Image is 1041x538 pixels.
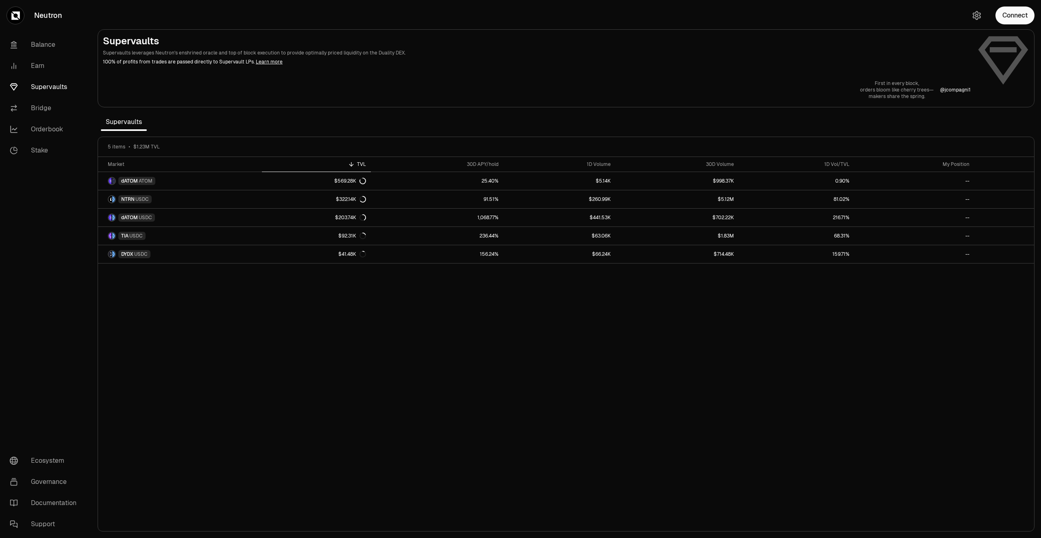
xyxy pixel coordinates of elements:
span: USDC [139,214,152,221]
a: 68.31% [739,227,854,245]
div: $92.31K [338,233,366,239]
div: 1D Vol/TVL [744,161,849,168]
a: $5.12M [616,190,739,208]
img: USDC Logo [112,233,115,239]
a: 236.44% [371,227,503,245]
a: $322.14K [262,190,371,208]
img: NTRN Logo [109,196,111,203]
img: dATOM Logo [109,214,111,221]
a: Supervaults [3,76,88,98]
img: USDC Logo [112,196,115,203]
div: $41.48K [338,251,366,257]
span: Supervaults [101,114,147,130]
span: 5 items [108,144,125,150]
a: 156.24% [371,245,503,263]
a: 1,068.77% [371,209,503,227]
a: -- [854,209,974,227]
span: dATOM [121,178,138,184]
a: $66.24K [503,245,616,263]
div: My Position [859,161,969,168]
span: $1.23M TVL [133,144,160,150]
div: 30D Volume [621,161,734,168]
span: DYDX [121,251,133,257]
img: ATOM Logo [112,178,115,184]
a: -- [854,190,974,208]
a: DYDX LogoUSDC LogoDYDXUSDC [98,245,262,263]
a: $5.14K [503,172,616,190]
a: Balance [3,34,88,55]
p: First in every block, [860,80,934,87]
a: TIA LogoUSDC LogoTIAUSDC [98,227,262,245]
div: 1D Volume [508,161,611,168]
img: DYDX Logo [109,251,111,257]
a: 91.51% [371,190,503,208]
img: USDC Logo [112,214,115,221]
span: USDC [129,233,143,239]
img: TIA Logo [109,233,111,239]
a: 25.40% [371,172,503,190]
a: Governance [3,471,88,492]
a: Earn [3,55,88,76]
a: Orderbook [3,119,88,140]
a: $1.83M [616,227,739,245]
div: 30D APY/hold [376,161,499,168]
a: Support [3,514,88,535]
div: TVL [267,161,366,168]
a: Ecosystem [3,450,88,471]
a: 0.90% [739,172,854,190]
a: $260.99K [503,190,616,208]
p: orders bloom like cherry trees— [860,87,934,93]
span: ATOM [139,178,152,184]
a: $203.74K [262,209,371,227]
div: $322.14K [336,196,366,203]
p: Supervaults leverages Neutron's enshrined oracle and top of block execution to provide optimally ... [103,49,971,57]
div: Market [108,161,257,168]
img: USDC Logo [112,251,115,257]
div: $203.74K [335,214,366,221]
a: Documentation [3,492,88,514]
p: @ jcompagni1 [940,87,971,93]
a: $998.37K [616,172,739,190]
a: $63.06K [503,227,616,245]
a: dATOM LogoATOM LogodATOMATOM [98,172,262,190]
a: NTRN LogoUSDC LogoNTRNUSDC [98,190,262,208]
button: Connect [995,7,1034,24]
a: Stake [3,140,88,161]
a: -- [854,172,974,190]
div: $569.28K [334,178,366,184]
a: 81.02% [739,190,854,208]
span: TIA [121,233,128,239]
a: Bridge [3,98,88,119]
a: First in every block,orders bloom like cherry trees—makers share the spring. [860,80,934,100]
a: $41.48K [262,245,371,263]
a: Learn more [256,59,283,65]
a: $92.31K [262,227,371,245]
a: $441.53K [503,209,616,227]
a: @jcompagni1 [940,87,971,93]
a: dATOM LogoUSDC LogodATOMUSDC [98,209,262,227]
h2: Supervaults [103,35,971,48]
p: makers share the spring. [860,93,934,100]
a: $569.28K [262,172,371,190]
a: $714.48K [616,245,739,263]
span: USDC [135,196,149,203]
p: 100% of profits from trades are passed directly to Supervault LPs. [103,58,971,65]
span: NTRN [121,196,135,203]
a: 159.71% [739,245,854,263]
a: -- [854,227,974,245]
a: -- [854,245,974,263]
a: 216.71% [739,209,854,227]
span: USDC [134,251,148,257]
img: dATOM Logo [109,178,111,184]
a: $702.22K [616,209,739,227]
span: dATOM [121,214,138,221]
